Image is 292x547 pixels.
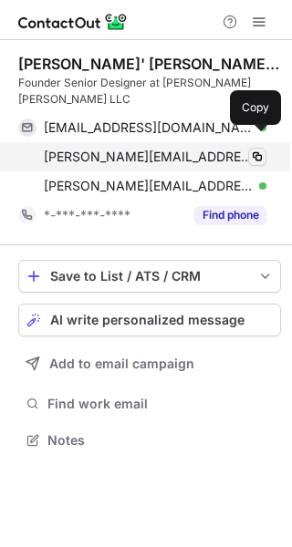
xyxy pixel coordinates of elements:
span: Add to email campaign [49,356,194,371]
button: Find work email [18,391,281,417]
span: Find work email [47,396,274,412]
span: [PERSON_NAME][EMAIL_ADDRESS][DOMAIN_NAME] [44,149,253,165]
div: Save to List / ATS / CRM [50,269,249,284]
div: [PERSON_NAME]' [PERSON_NAME] FASLA [18,55,281,73]
button: Notes [18,428,281,453]
button: Add to email campaign [18,347,281,380]
span: [PERSON_NAME][EMAIL_ADDRESS][DOMAIN_NAME] [44,178,253,194]
span: [EMAIL_ADDRESS][DOMAIN_NAME] [44,119,253,136]
button: AI write personalized message [18,304,281,336]
span: AI write personalized message [50,313,245,327]
button: save-profile-one-click [18,260,281,293]
button: Reveal Button [194,206,266,224]
div: Founder Senior Designer at [PERSON_NAME] [PERSON_NAME] LLC [18,75,281,108]
img: ContactOut v5.3.10 [18,11,128,33]
span: Notes [47,432,274,449]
